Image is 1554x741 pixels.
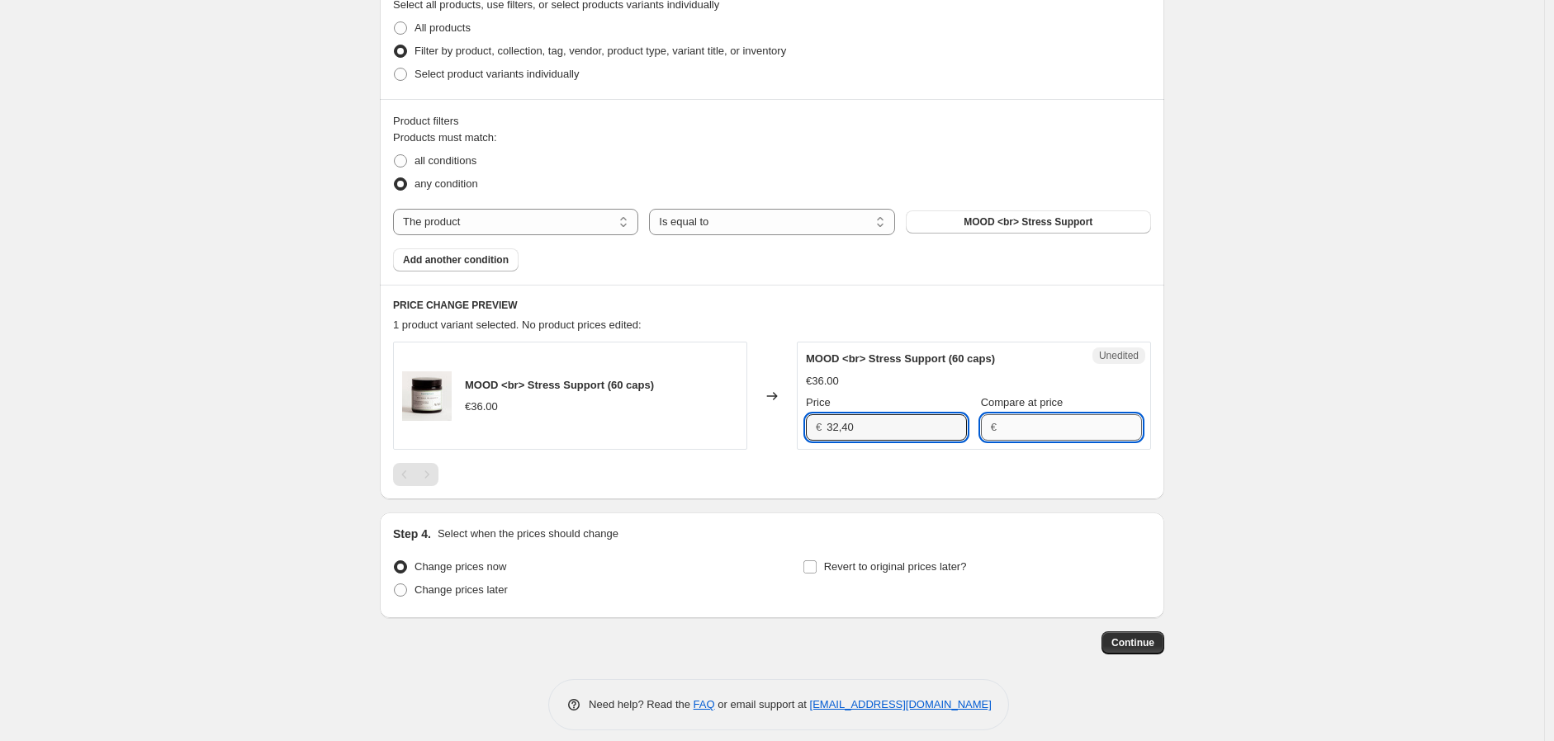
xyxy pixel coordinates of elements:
[806,396,831,408] span: Price
[393,319,642,331] span: 1 product variant selected. No product prices edited:
[403,253,509,267] span: Add another condition
[991,421,997,433] span: €
[694,698,715,710] a: FAQ
[415,154,476,167] span: all conditions
[824,560,967,573] span: Revert to original prices later?
[806,352,995,365] span: MOOD <br> Stress Support (60 caps)
[438,526,618,542] p: Select when the prices should change
[415,560,506,573] span: Change prices now
[415,177,478,190] span: any condition
[393,131,497,144] span: Products must match:
[393,248,519,271] button: Add another condition
[589,698,694,710] span: Need help? Read the
[465,399,498,415] div: €36.00
[393,463,438,486] nav: Pagination
[415,21,471,34] span: All products
[981,396,1064,408] span: Compare at price
[715,698,810,710] span: or email support at
[415,45,786,57] span: Filter by product, collection, tag, vendor, product type, variant title, or inventory
[465,379,654,391] span: MOOD <br> Stress Support (60 caps)
[964,215,1092,229] span: MOOD <br> Stress Support
[393,113,1151,130] div: Product filters
[393,299,1151,312] h6: PRICE CHANGE PREVIEW
[1099,349,1139,362] span: Unedited
[806,373,839,389] div: €36.00
[810,698,992,710] a: [EMAIL_ADDRESS][DOMAIN_NAME]
[1102,631,1164,654] button: Continue
[816,421,822,433] span: €
[906,210,1151,234] button: MOOD <br> Stress Support
[415,68,579,80] span: Select product variants individually
[393,526,431,542] h2: Step 4.
[402,371,452,421] img: MOOD-835x835_80x.jpg
[1111,636,1154,649] span: Continue
[415,583,508,596] span: Change prices later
